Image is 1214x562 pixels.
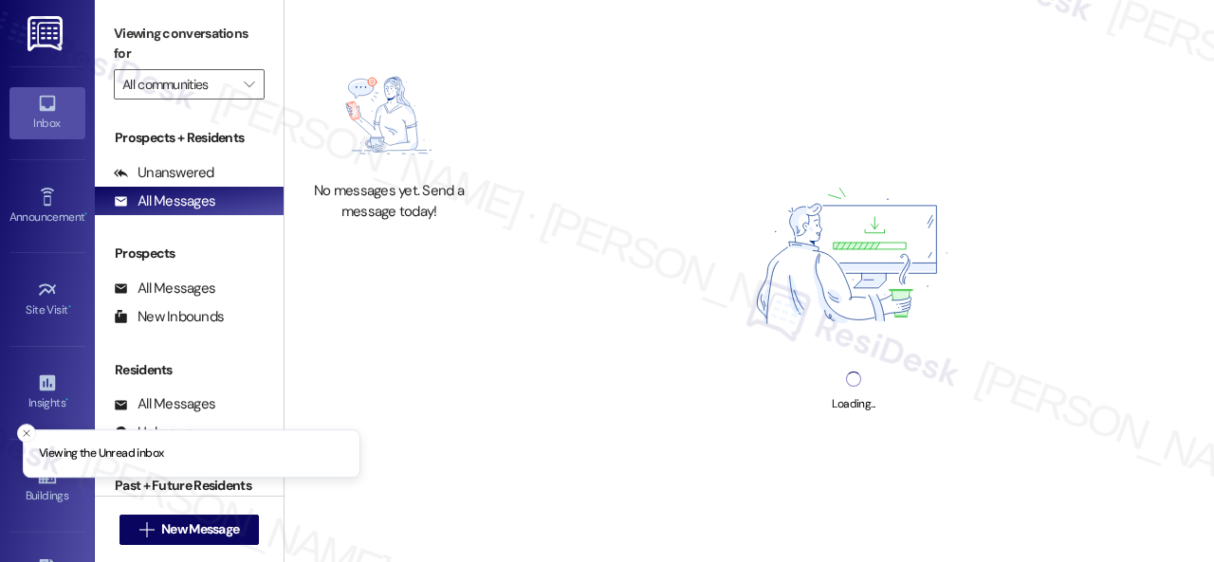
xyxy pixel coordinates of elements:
div: All Messages [114,191,215,211]
a: Site Visit • [9,274,85,325]
a: Insights • [9,367,85,418]
i:  [244,77,254,92]
img: ResiDesk Logo [28,16,66,51]
div: New Inbounds [114,307,224,327]
button: Close toast [17,424,36,443]
div: No messages yet. Send a message today! [305,181,472,222]
div: Prospects [95,244,284,263]
p: Viewing the Unread inbox [39,445,163,462]
div: All Messages [114,394,215,414]
img: empty-state [314,60,464,172]
i:  [139,522,154,537]
input: All communities [122,69,234,100]
span: • [65,393,68,407]
div: Past + Future Residents [95,476,284,496]
label: Viewing conversations for [114,19,265,69]
span: • [84,208,87,221]
span: New Message [161,519,239,539]
div: All Messages [114,279,215,299]
a: Buildings [9,460,85,511]
div: Residents [95,360,284,380]
div: Unanswered [114,163,214,183]
div: Loading... [832,394,874,414]
div: Prospects + Residents [95,128,284,148]
button: New Message [120,515,260,545]
span: • [68,300,71,314]
a: Inbox [9,87,85,138]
